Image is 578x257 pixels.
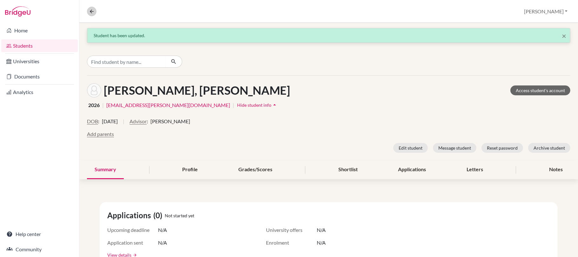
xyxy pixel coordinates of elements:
[87,160,124,179] div: Summary
[482,143,523,153] button: Reset password
[528,143,570,153] button: Archive student
[87,118,98,125] button: DOB
[94,32,564,39] div: Student has been updated.
[317,239,326,247] span: N/A
[107,210,153,221] span: Applications
[1,243,78,256] a: Community
[87,83,101,98] img: Yu-Chen HUANG's avatar
[87,56,166,68] input: Find student by name...
[102,101,104,109] span: |
[541,160,570,179] div: Notes
[510,85,570,95] a: Access student's account
[165,212,194,219] span: Not started yet
[237,100,278,110] button: Hide student infoarrow_drop_up
[393,143,428,153] button: Edit student
[1,55,78,68] a: Universities
[158,226,167,234] span: N/A
[130,118,147,125] button: Advisor
[231,160,280,179] div: Grades/Scores
[150,118,190,125] span: [PERSON_NAME]
[123,118,124,130] span: |
[1,70,78,83] a: Documents
[233,101,234,109] span: |
[88,101,100,109] span: 2026
[5,6,30,17] img: Bridge-U
[147,118,148,125] span: :
[331,160,365,179] div: Shortlist
[237,102,271,108] span: Hide student info
[98,118,99,125] span: :
[1,24,78,37] a: Home
[107,226,158,234] span: Upcoming deadline
[433,143,476,153] button: Message student
[107,239,158,247] span: Application sent
[175,160,205,179] div: Profile
[104,84,290,97] h1: [PERSON_NAME], [PERSON_NAME]
[1,86,78,98] a: Analytics
[266,226,317,234] span: University offers
[562,31,566,40] span: ×
[390,160,434,179] div: Applications
[1,228,78,240] a: Help center
[1,39,78,52] a: Students
[102,118,118,125] span: [DATE]
[459,160,491,179] div: Letters
[87,130,114,138] button: Add parents
[158,239,167,247] span: N/A
[562,32,566,40] button: Close
[153,210,165,221] span: (0)
[271,102,278,108] i: arrow_drop_up
[106,101,230,109] a: [EMAIL_ADDRESS][PERSON_NAME][DOMAIN_NAME]
[521,5,570,17] button: [PERSON_NAME]
[317,226,326,234] span: N/A
[266,239,317,247] span: Enrolment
